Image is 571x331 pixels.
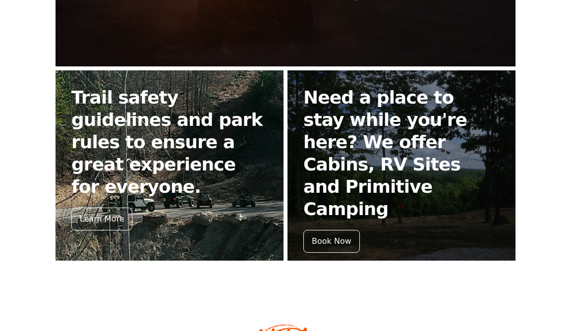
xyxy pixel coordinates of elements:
h2: Need a place to stay while you're here? We offer Cabins, RV Sites and Primitive Camping [303,86,500,220]
h2: Trail safety guidelines and park rules to ensure a great experience for everyone. [71,86,268,198]
a: Trail safety guidelines and park rules to ensure a great experience for everyone. Learn More [56,70,284,261]
div: Learn More [71,208,132,230]
div: Book Now [303,230,360,253]
a: Need a place to stay while you're here? We offer Cabins, RV Sites and Primitive Camping Book Now [287,70,515,261]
